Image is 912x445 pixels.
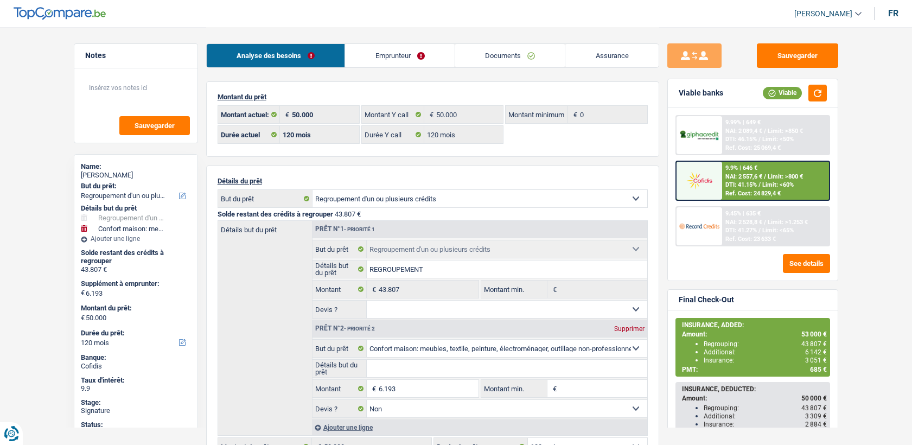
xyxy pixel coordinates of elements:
[345,44,455,67] a: Emprunteur
[801,395,827,402] span: 50 000 €
[568,106,580,123] span: €
[424,106,436,123] span: €
[679,129,719,142] img: AlphaCredit
[725,227,757,234] span: DTI: 41.27%
[119,116,190,135] button: Sauvegarder
[506,106,568,123] label: Montant minimum
[805,412,827,420] span: 3 309 €
[704,412,827,420] div: Additional:
[704,348,827,356] div: Additional:
[725,164,757,171] div: 9.9% | 646 €
[764,219,766,226] span: /
[218,106,280,123] label: Montant actuel:
[725,236,776,243] div: Ref. Cost: 23 633 €
[218,126,280,143] label: Durée actuel
[725,190,781,197] div: Ref. Cost: 24 829,4 €
[682,366,827,373] div: PMT:
[758,136,761,143] span: /
[481,281,547,298] label: Montant min.
[805,421,827,428] span: 2 884 €
[786,5,862,23] a: [PERSON_NAME]
[725,181,757,188] span: DTI: 41.15%
[81,314,85,322] span: €
[312,380,367,397] label: Montant
[805,357,827,364] span: 3 051 €
[14,7,106,20] img: TopCompare Logo
[218,221,312,233] label: Détails but du prêt
[682,321,827,329] div: INSURANCE, ADDED:
[679,216,719,236] img: Record Credits
[704,357,827,364] div: Insurance:
[679,295,734,304] div: Final Check-Out
[725,210,761,217] div: 9.45% | 635 €
[335,210,361,218] span: 43.807 €
[81,376,191,385] div: Taux d'intérêt:
[81,162,191,171] div: Name:
[312,260,367,278] label: Détails but du prêt
[344,326,375,332] span: - Priorité 2
[280,106,292,123] span: €
[81,304,189,313] label: Montant du prêt:
[758,227,761,234] span: /
[312,240,367,258] label: But du prêt
[218,190,312,207] label: But du prêt
[81,398,191,407] div: Stage:
[768,173,803,180] span: Limit: >800 €
[768,219,808,226] span: Limit: >1.253 €
[312,419,647,435] div: Ajouter une ligne
[455,44,565,67] a: Documents
[312,340,367,357] label: But du prêt
[81,353,191,362] div: Banque:
[81,289,85,297] span: €
[764,128,766,135] span: /
[481,380,547,397] label: Montant min.
[81,182,189,190] label: But du prêt:
[565,44,659,67] a: Assurance
[547,380,559,397] span: €
[725,144,781,151] div: Ref. Cost: 25 069,4 €
[207,44,345,67] a: Analyse des besoins
[801,330,827,338] span: 53 000 €
[888,8,898,18] div: fr
[704,404,827,412] div: Regrouping:
[362,106,424,123] label: Montant Y call
[312,360,367,377] label: Détails but du prêt
[218,93,648,101] p: Montant du prêt
[367,380,379,397] span: €
[682,330,827,338] div: Amount:
[611,326,647,332] div: Supprimer
[758,181,761,188] span: /
[794,9,852,18] span: [PERSON_NAME]
[312,301,367,318] label: Devis ?
[768,128,803,135] span: Limit: >850 €
[312,400,367,417] label: Devis ?
[679,170,719,190] img: Cofidis
[85,51,187,60] h5: Notes
[81,279,189,288] label: Supplément à emprunter:
[682,395,827,402] div: Amount:
[312,226,378,233] div: Prêt n°1
[764,173,766,180] span: /
[725,119,761,126] div: 9.99% | 649 €
[362,126,424,143] label: Durée Y call
[81,249,191,265] div: Solde restant des crédits à regrouper
[218,177,648,185] p: Détails du prêt
[725,128,762,135] span: NAI: 2 089,4 €
[81,406,191,415] div: Signature
[81,265,191,274] div: 43.807 €
[762,181,794,188] span: Limit: <60%
[367,281,379,298] span: €
[704,421,827,428] div: Insurance:
[783,254,830,273] button: See details
[547,281,559,298] span: €
[805,348,827,356] span: 6 142 €
[762,136,794,143] span: Limit: <50%
[312,281,367,298] label: Montant
[763,87,802,99] div: Viable
[81,329,189,338] label: Durée du prêt:
[725,136,757,143] span: DTI: 46.15%
[344,226,375,232] span: - Priorité 1
[725,219,762,226] span: NAI: 2 528,8 €
[762,227,794,234] span: Limit: <65%
[81,421,191,429] div: Status:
